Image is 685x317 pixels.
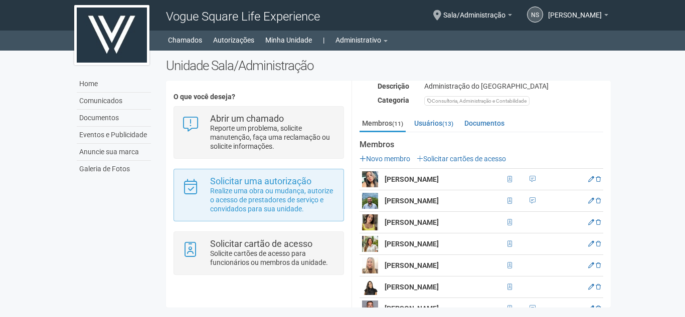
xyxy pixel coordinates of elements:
[362,171,378,187] img: user.png
[385,283,439,291] strong: [PERSON_NAME]
[385,218,439,226] strong: [PERSON_NAME]
[362,279,378,295] img: user.png
[588,262,594,269] a: Editar membro
[442,120,453,127] small: (13)
[417,82,611,91] div: Administração do [GEOGRAPHIC_DATA]
[596,197,601,204] a: Excluir membro
[443,2,505,19] span: Sala/Administração
[596,262,601,269] a: Excluir membro
[210,249,336,267] p: Solicite cartões de acesso para funcionários ou membros da unidade.
[210,113,284,124] strong: Abrir um chamado
[462,116,507,131] a: Documentos
[77,76,151,93] a: Home
[210,176,311,186] strong: Solicitar uma autorização
[182,239,335,267] a: Solicitar cartão de acesso Solicite cartões de acesso para funcionários ou membros da unidade.
[335,33,388,47] a: Administrativo
[360,116,406,132] a: Membros(11)
[213,33,254,47] a: Autorizações
[182,177,335,213] a: Solicitar uma autorização Realize uma obra ou mudança, autorize o acesso de prestadores de serviç...
[588,240,594,247] a: Editar membro
[210,124,336,151] p: Reporte um problema, solicite manutenção, faça uma reclamação ou solicite informações.
[596,305,601,312] a: Excluir membro
[168,33,202,47] a: Chamados
[588,197,594,204] a: Editar membro
[77,93,151,110] a: Comunicados
[362,300,378,316] img: user.png
[77,161,151,177] a: Galeria de Fotos
[210,238,312,249] strong: Solicitar cartão de acesso
[362,236,378,252] img: user.png
[548,13,608,21] a: [PERSON_NAME]
[385,304,439,312] strong: [PERSON_NAME]
[378,82,409,90] strong: Descrição
[596,176,601,183] a: Excluir membro
[588,176,594,183] a: Editar membro
[385,240,439,248] strong: [PERSON_NAME]
[166,10,320,24] span: Vogue Square Life Experience
[596,240,601,247] a: Excluir membro
[385,197,439,205] strong: [PERSON_NAME]
[323,33,324,47] a: |
[362,257,378,273] img: user.png
[412,116,456,131] a: Usuários(13)
[385,175,439,183] strong: [PERSON_NAME]
[362,193,378,209] img: user.png
[77,110,151,127] a: Documentos
[596,219,601,226] a: Excluir membro
[210,186,336,213] p: Realize uma obra ou mudança, autorize o acesso de prestadores de serviço e convidados para sua un...
[77,127,151,144] a: Eventos e Publicidade
[443,13,512,21] a: Sala/Administração
[385,261,439,269] strong: [PERSON_NAME]
[362,214,378,230] img: user.png
[360,140,603,149] strong: Membros
[182,114,335,151] a: Abrir um chamado Reporte um problema, solicite manutenção, faça uma reclamação ou solicite inform...
[417,155,506,163] a: Solicitar cartões de acesso
[378,96,409,104] strong: Categoria
[588,283,594,290] a: Editar membro
[392,120,403,127] small: (11)
[588,305,594,312] a: Editar membro
[74,5,149,65] img: logo.jpg
[548,2,602,19] span: Nicolle Silva
[166,58,611,73] h2: Unidade Sala/Administração
[360,155,410,163] a: Novo membro
[588,219,594,226] a: Editar membro
[77,144,151,161] a: Anuncie sua marca
[424,96,530,106] div: Consultoria, Administração e Contabilidade
[596,283,601,290] a: Excluir membro
[527,7,543,23] a: NS
[174,93,344,101] h4: O que você deseja?
[265,33,312,47] a: Minha Unidade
